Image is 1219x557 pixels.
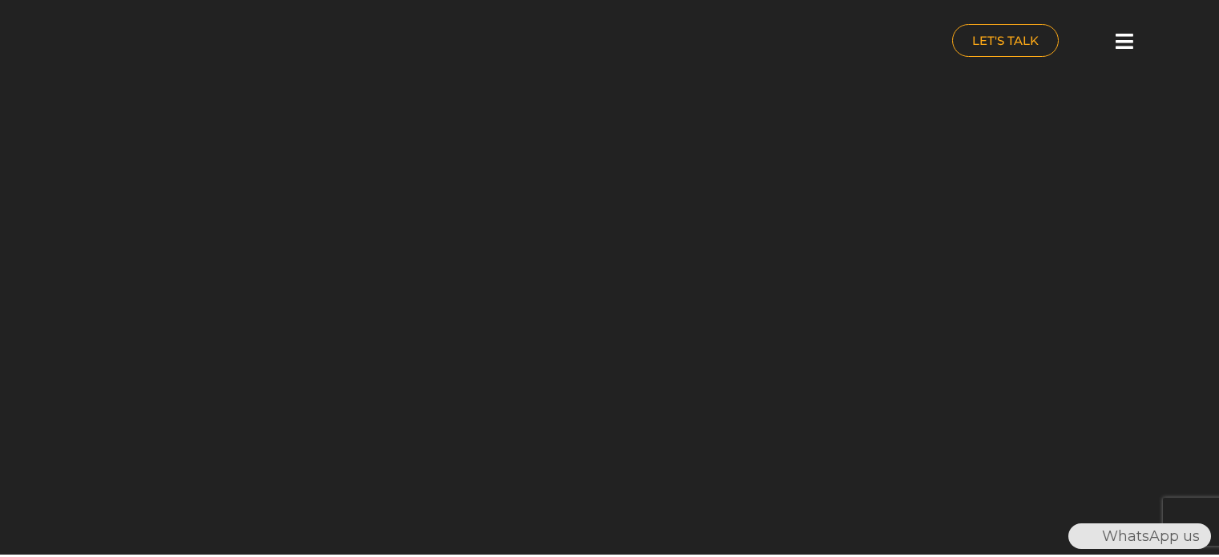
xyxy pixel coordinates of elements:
[972,34,1039,46] span: LET'S TALK
[1068,523,1211,549] div: WhatsApp us
[41,8,602,78] a: nuance-qatar_logo
[952,24,1059,57] a: LET'S TALK
[1070,523,1096,549] img: WhatsApp
[41,8,176,78] img: nuance-qatar_logo
[1068,527,1211,545] a: WhatsAppWhatsApp us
